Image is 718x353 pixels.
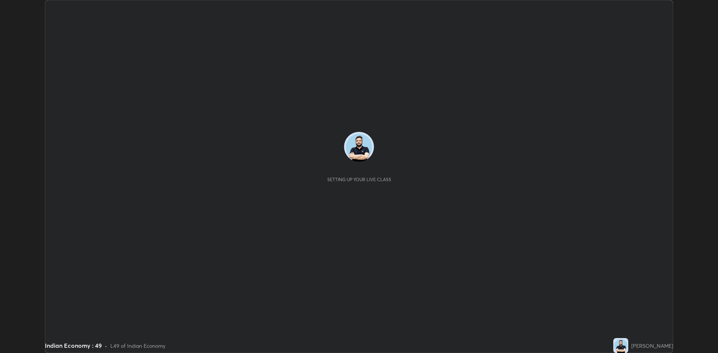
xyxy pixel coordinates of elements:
[110,342,165,350] div: L49 of Indian Economy
[105,342,107,350] div: •
[45,341,102,350] div: Indian Economy : 49
[613,338,628,353] img: 8a7944637a4c453e8737046d72cd9e64.jpg
[327,177,391,182] div: Setting up your live class
[631,342,673,350] div: [PERSON_NAME]
[344,132,374,162] img: 8a7944637a4c453e8737046d72cd9e64.jpg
